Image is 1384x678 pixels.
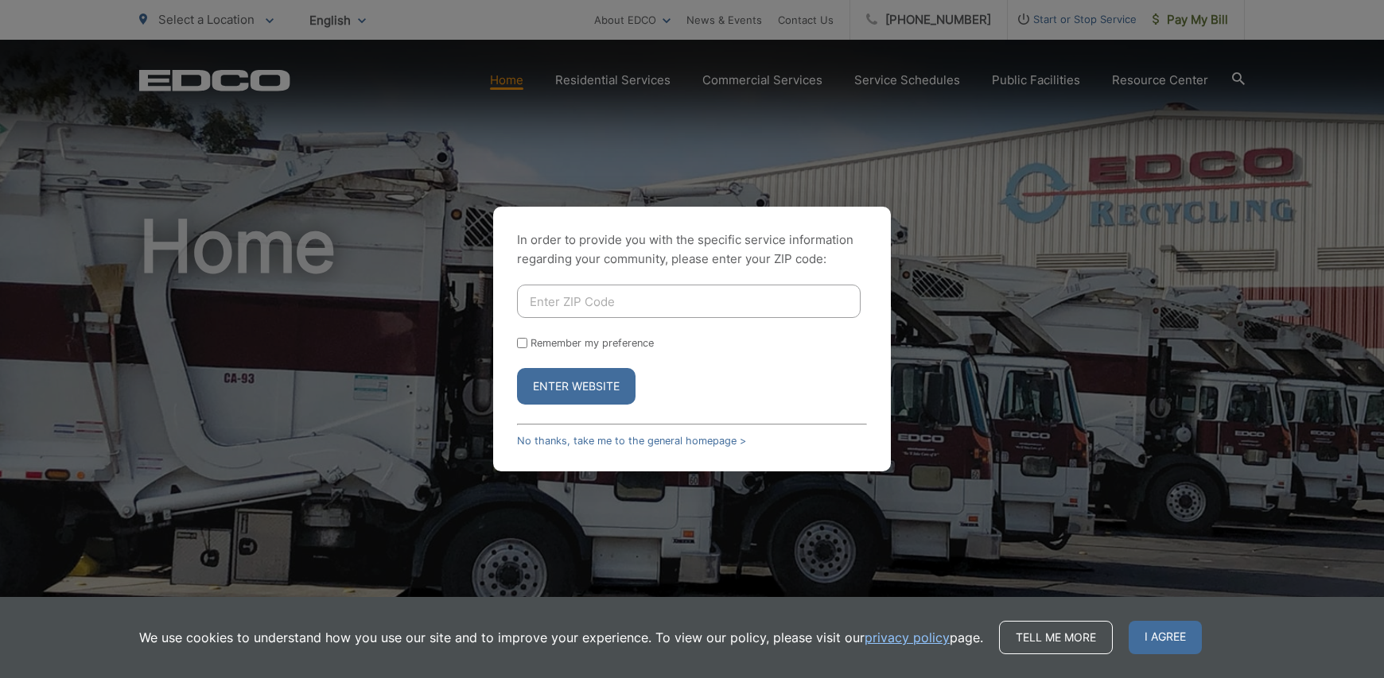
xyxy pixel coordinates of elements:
p: We use cookies to understand how you use our site and to improve your experience. To view our pol... [139,628,983,647]
p: In order to provide you with the specific service information regarding your community, please en... [517,231,867,269]
a: No thanks, take me to the general homepage > [517,435,746,447]
button: Enter Website [517,368,636,405]
label: Remember my preference [531,337,654,349]
a: privacy policy [865,628,950,647]
input: Enter ZIP Code [517,285,861,318]
a: Tell me more [999,621,1113,654]
span: I agree [1129,621,1202,654]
